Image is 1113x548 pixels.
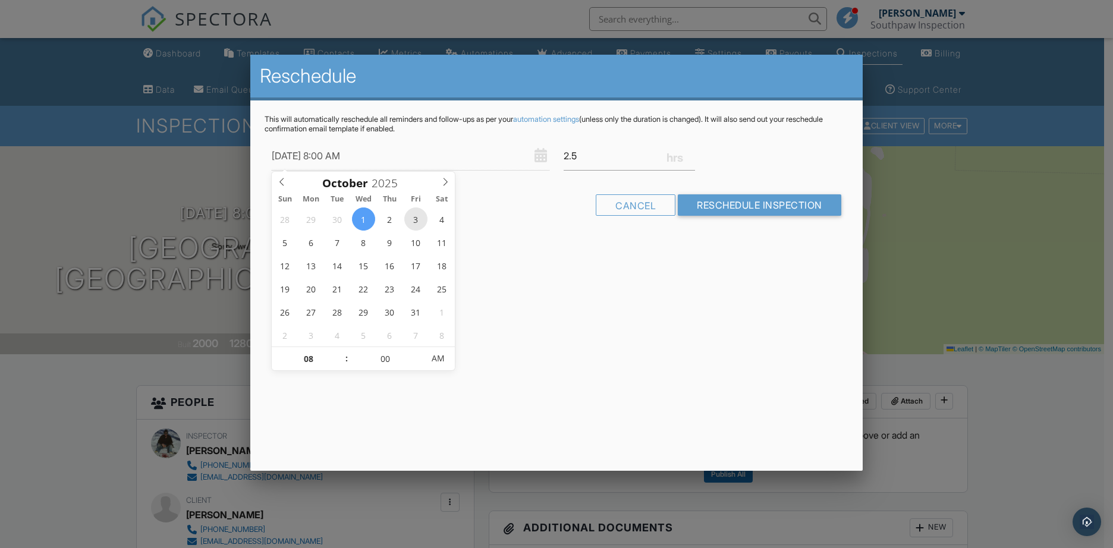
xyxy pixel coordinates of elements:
[300,323,323,347] span: November 3, 2025
[273,300,297,323] span: October 26, 2025
[326,207,349,231] span: September 30, 2025
[404,254,427,277] span: October 17, 2025
[430,300,453,323] span: November 1, 2025
[272,347,345,371] input: Scroll to increment
[678,194,841,216] input: Reschedule Inspection
[300,254,323,277] span: October 13, 2025
[273,207,297,231] span: September 28, 2025
[273,231,297,254] span: October 5, 2025
[378,231,401,254] span: October 9, 2025
[300,207,323,231] span: September 29, 2025
[352,323,375,347] span: November 5, 2025
[265,115,848,134] p: This will automatically reschedule all reminders and follow-ups as per your (unless only the dura...
[404,300,427,323] span: October 31, 2025
[368,175,407,191] input: Scroll to increment
[322,178,368,189] span: Scroll to increment
[273,254,297,277] span: October 12, 2025
[273,323,297,347] span: November 2, 2025
[376,196,403,203] span: Thu
[352,300,375,323] span: October 29, 2025
[404,323,427,347] span: November 7, 2025
[352,231,375,254] span: October 8, 2025
[352,207,375,231] span: October 1, 2025
[260,64,853,88] h2: Reschedule
[326,254,349,277] span: October 14, 2025
[430,231,453,254] span: October 11, 2025
[300,300,323,323] span: October 27, 2025
[324,196,350,203] span: Tue
[326,231,349,254] span: October 7, 2025
[378,277,401,300] span: October 23, 2025
[378,207,401,231] span: October 2, 2025
[273,277,297,300] span: October 19, 2025
[378,300,401,323] span: October 30, 2025
[430,277,453,300] span: October 25, 2025
[513,115,579,124] a: automation settings
[298,196,324,203] span: Mon
[403,196,429,203] span: Fri
[429,196,455,203] span: Sat
[272,196,298,203] span: Sun
[378,323,401,347] span: November 6, 2025
[430,207,453,231] span: October 4, 2025
[326,277,349,300] span: October 21, 2025
[349,347,422,371] input: Scroll to increment
[378,254,401,277] span: October 16, 2025
[430,254,453,277] span: October 18, 2025
[1073,508,1101,536] div: Open Intercom Messenger
[326,300,349,323] span: October 28, 2025
[300,231,323,254] span: October 6, 2025
[300,277,323,300] span: October 20, 2025
[430,323,453,347] span: November 8, 2025
[596,194,675,216] div: Cancel
[404,207,427,231] span: October 3, 2025
[422,347,455,370] span: Click to toggle
[326,323,349,347] span: November 4, 2025
[404,231,427,254] span: October 10, 2025
[404,277,427,300] span: October 24, 2025
[352,277,375,300] span: October 22, 2025
[350,196,376,203] span: Wed
[345,347,348,370] span: :
[352,254,375,277] span: October 15, 2025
